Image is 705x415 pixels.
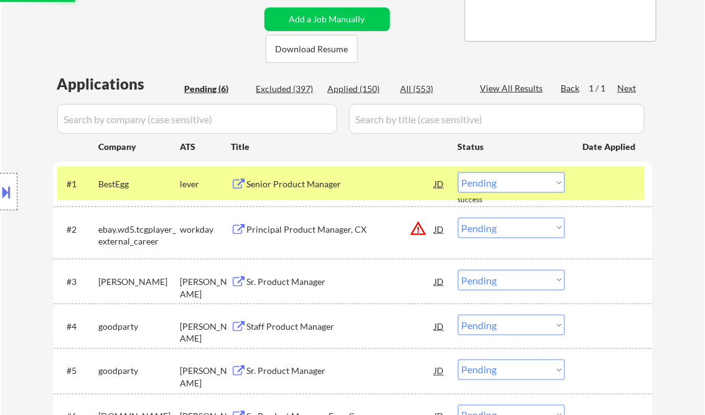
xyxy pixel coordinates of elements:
div: JD [434,360,446,382]
div: JD [434,270,446,292]
div: #5 [67,365,89,378]
div: JD [434,315,446,337]
div: success [458,195,508,205]
div: Sr. Product Manager [247,276,435,288]
div: goodparty [99,365,180,378]
button: Add a Job Manually [264,7,390,31]
div: JD [434,218,446,240]
div: All (553) [401,83,463,95]
div: Back [561,82,581,95]
div: JD [434,172,446,195]
div: 1 / 1 [589,82,618,95]
div: [PERSON_NAME] [180,320,231,345]
div: Staff Product Manager [247,320,435,333]
div: Next [618,82,638,95]
div: Applied (150) [328,83,390,95]
div: [PERSON_NAME] [180,365,231,389]
button: Download Resume [266,35,358,63]
div: Senior Product Manager [247,178,435,190]
input: Search by title (case sensitive) [349,104,645,134]
div: Principal Product Manager, CX [247,223,435,236]
button: warning_amber [410,220,427,237]
div: Date Applied [583,141,638,153]
div: #4 [67,320,89,333]
div: Excluded (397) [256,83,319,95]
div: Title [231,141,446,153]
div: Status [458,135,565,157]
div: View All Results [480,82,547,95]
div: Sr. Product Manager [247,365,435,378]
div: goodparty [99,320,180,333]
